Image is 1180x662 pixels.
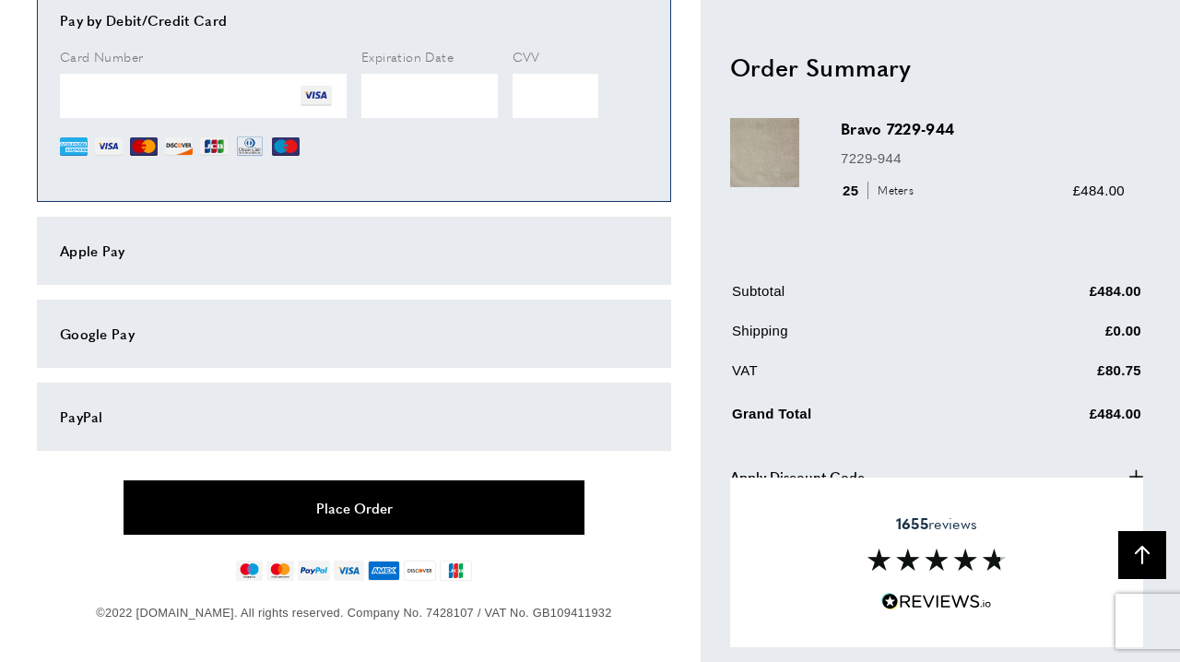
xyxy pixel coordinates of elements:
[60,323,648,345] div: Google Pay
[981,279,1142,315] td: £484.00
[266,561,293,581] img: mastercard
[440,561,472,581] img: jcb
[60,47,143,65] span: Card Number
[981,398,1142,438] td: £484.00
[896,513,928,534] strong: 1655
[841,118,1125,139] h3: Bravo 7229-944
[334,561,364,581] img: visa
[404,561,436,581] img: discover
[841,179,920,201] div: 25
[60,133,88,160] img: AE.png
[732,359,979,395] td: VAT
[730,465,865,487] span: Apply Discount Code
[200,133,228,160] img: JCB.png
[513,74,598,118] iframe: Secure Credit Card Frame - CVV
[981,319,1142,355] td: £0.00
[165,133,193,160] img: DI.png
[732,319,979,355] td: Shipping
[981,359,1142,395] td: £80.75
[881,593,992,610] img: Reviews.io 5 stars
[95,133,123,160] img: VI.png
[361,74,498,118] iframe: Secure Credit Card Frame - Expiration Date
[841,147,1125,169] p: 7229-944
[896,514,977,533] span: reviews
[236,561,263,581] img: maestro
[301,80,332,112] img: VI.png
[1073,182,1125,197] span: £484.00
[272,133,300,160] img: MI.png
[361,47,454,65] span: Expiration Date
[732,398,979,438] td: Grand Total
[130,133,158,160] img: MC.png
[96,606,611,620] span: ©2022 [DOMAIN_NAME]. All rights reserved. Company No. 7428107 / VAT No. GB109411932
[124,480,584,535] button: Place Order
[235,133,265,160] img: DN.png
[732,279,979,315] td: Subtotal
[60,9,648,31] div: Pay by Debit/Credit Card
[60,406,648,428] div: PayPal
[730,50,1143,83] h2: Order Summary
[60,74,347,118] iframe: Secure Credit Card Frame - Credit Card Number
[867,182,918,199] span: Meters
[298,561,330,581] img: paypal
[867,549,1006,571] img: Reviews section
[513,47,540,65] span: CVV
[60,240,648,262] div: Apple Pay
[368,561,400,581] img: american-express
[730,118,799,187] img: Bravo 7229-944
